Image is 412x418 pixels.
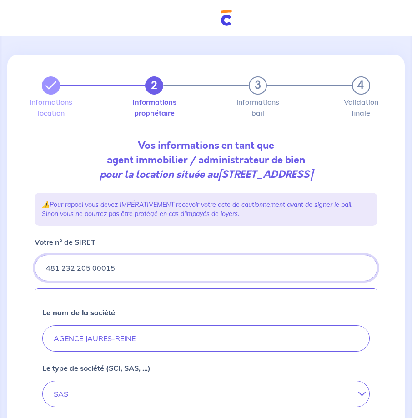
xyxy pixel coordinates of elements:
label: Validation finale [352,98,370,116]
strong: [STREET_ADDRESS] [218,167,312,181]
p: Vos informations en tant que agent immobilier / administrateur de bien [35,138,377,182]
button: SAS [42,381,370,407]
p: Le type de société (SCI, SAS, ...) [42,363,151,373]
p: ⚠️ [42,200,370,218]
em: pour la location située au [100,167,312,181]
p: Votre n° de SIRET [35,237,95,247]
input: Ex : 4356797535 [35,255,377,281]
label: Informations location [42,98,60,116]
strong: Le nom de la société [42,308,115,317]
input: Le nom de la société [42,325,370,352]
img: Cautioneo [221,10,232,26]
label: Informations propriétaire [145,98,163,116]
button: 2 [145,76,163,95]
label: Informations bail [249,98,267,116]
em: Pour rappel vous devez IMPÉRATIVEMENT recevoir votre acte de cautionnement avant de signer le bai... [42,201,352,218]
